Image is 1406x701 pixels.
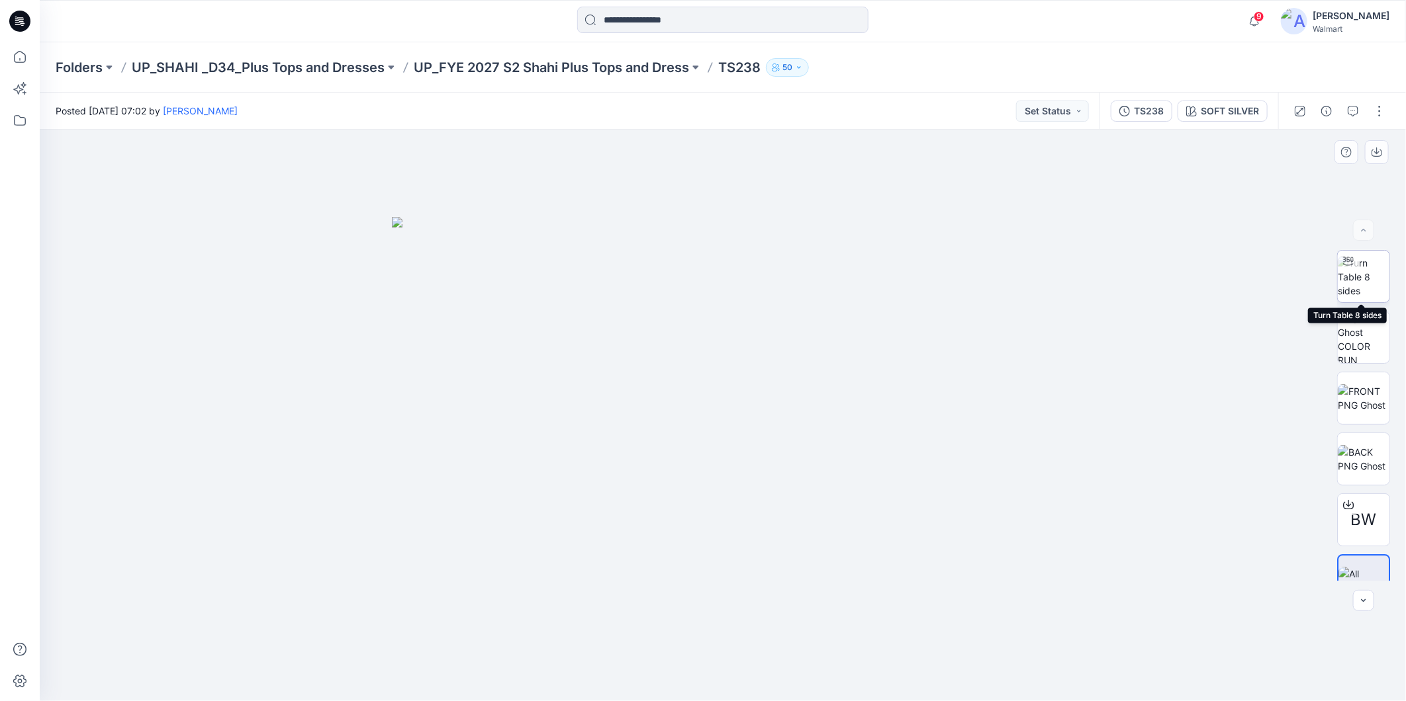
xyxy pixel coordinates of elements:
img: 3/4 PNG Ghost COLOR RUN [1338,311,1389,363]
img: FRONT PNG Ghost [1338,384,1389,412]
span: Posted [DATE] 07:02 by [56,104,238,118]
a: UP_FYE 2027 S2 Shahi Plus Tops and Dress [414,58,689,77]
div: SOFT SILVER [1201,104,1259,118]
button: Details [1316,101,1337,122]
span: BW [1351,508,1377,532]
div: TS238 [1134,104,1164,118]
a: [PERSON_NAME] [163,105,238,116]
button: TS238 [1111,101,1172,122]
button: 50 [766,58,809,77]
div: [PERSON_NAME] [1313,8,1389,24]
div: Walmart [1313,24,1389,34]
img: All colorways [1338,567,1389,595]
img: Turn Table 8 sides [1338,256,1389,298]
img: BACK PNG Ghost [1338,445,1389,473]
p: TS238 [718,58,761,77]
img: eyJhbGciOiJIUzI1NiIsImtpZCI6IjAiLCJzbHQiOiJzZXMiLCJ0eXAiOiJKV1QifQ.eyJkYXRhIjp7InR5cGUiOiJzdG9yYW... [392,217,1054,701]
span: 9 [1254,11,1264,22]
button: SOFT SILVER [1178,101,1268,122]
p: 50 [782,60,792,75]
a: UP_SHAHI _D34_Plus Tops and Dresses [132,58,385,77]
img: avatar [1281,8,1307,34]
a: Folders [56,58,103,77]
